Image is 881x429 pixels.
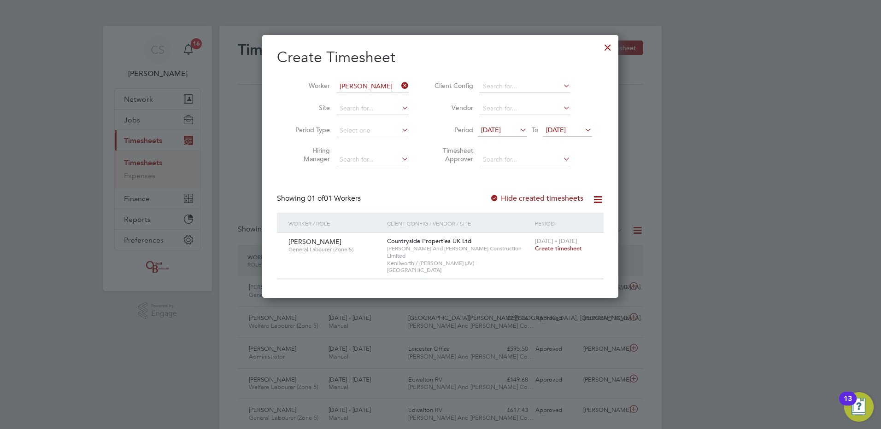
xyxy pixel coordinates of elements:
span: 01 of [307,194,324,203]
label: Period Type [288,126,330,134]
input: Search for... [336,153,409,166]
input: Search for... [336,102,409,115]
div: Showing [277,194,363,203]
input: Search for... [480,102,570,115]
span: General Labourer (Zone 5) [288,246,380,253]
label: Site [288,104,330,112]
label: Vendor [432,104,473,112]
label: Client Config [432,81,473,90]
span: Kenilworth / [PERSON_NAME] (JV) - [GEOGRAPHIC_DATA] [387,260,530,274]
label: Timesheet Approver [432,146,473,163]
label: Hiring Manager [288,146,330,163]
button: Open Resource Center, 13 new notifications [844,392,874,422]
input: Search for... [336,80,409,93]
label: Worker [288,81,330,90]
span: [DATE] [481,126,501,134]
label: Hide created timesheets [490,194,583,203]
span: [DATE] - [DATE] [535,237,577,245]
span: [DATE] [546,126,566,134]
div: 13 [844,399,852,411]
span: 01 Workers [307,194,361,203]
span: Create timesheet [535,244,582,252]
input: Search for... [480,153,570,166]
span: Countryside Properties UK Ltd [387,237,471,245]
div: Client Config / Vendor / Site [385,213,533,234]
span: [PERSON_NAME] And [PERSON_NAME] Construction Limited [387,245,530,259]
div: Period [533,213,594,234]
label: Period [432,126,473,134]
span: [PERSON_NAME] [288,238,341,246]
h2: Create Timesheet [277,48,604,67]
span: To [529,124,541,136]
input: Search for... [480,80,570,93]
input: Select one [336,124,409,137]
div: Worker / Role [286,213,385,234]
